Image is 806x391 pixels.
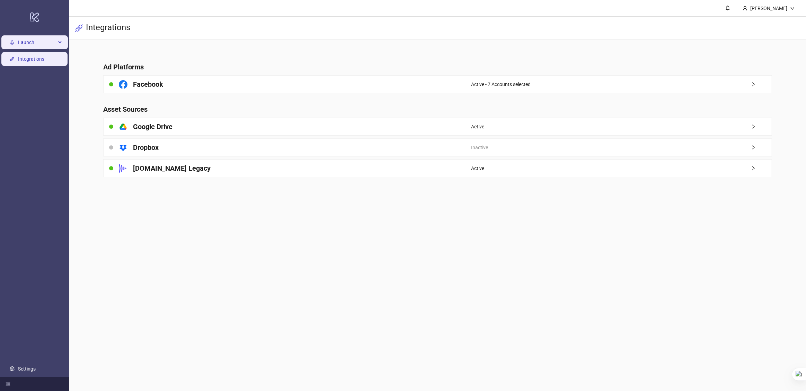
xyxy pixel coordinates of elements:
span: right [751,82,772,87]
a: Settings [18,366,36,372]
span: Active [471,164,484,172]
a: Google DriveActiveright [103,118,772,136]
span: bell [725,6,730,10]
span: rocket [10,40,15,45]
span: right [751,166,772,171]
a: FacebookActive - 7 Accounts selectedright [103,75,772,93]
span: right [751,145,772,150]
span: down [790,6,795,11]
a: Integrations [18,56,44,62]
a: DropboxInactiveright [103,138,772,156]
span: user [743,6,747,11]
h4: Asset Sources [103,104,772,114]
div: [PERSON_NAME] [747,5,790,12]
h4: Facebook [133,79,163,89]
h4: [DOMAIN_NAME] Legacy [133,163,211,173]
span: menu-fold [6,382,10,386]
h4: Google Drive [133,122,172,131]
span: Active [471,123,484,130]
span: Inactive [471,144,488,151]
svg: Frame.io Logo [119,164,127,173]
span: api [75,24,83,32]
span: right [751,124,772,129]
span: Active - 7 Accounts selected [471,80,531,88]
h4: Dropbox [133,143,159,152]
h3: Integrations [86,22,130,34]
a: [DOMAIN_NAME] LegacyActiveright [103,159,772,177]
span: Launch [18,35,56,49]
h4: Ad Platforms [103,62,772,72]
